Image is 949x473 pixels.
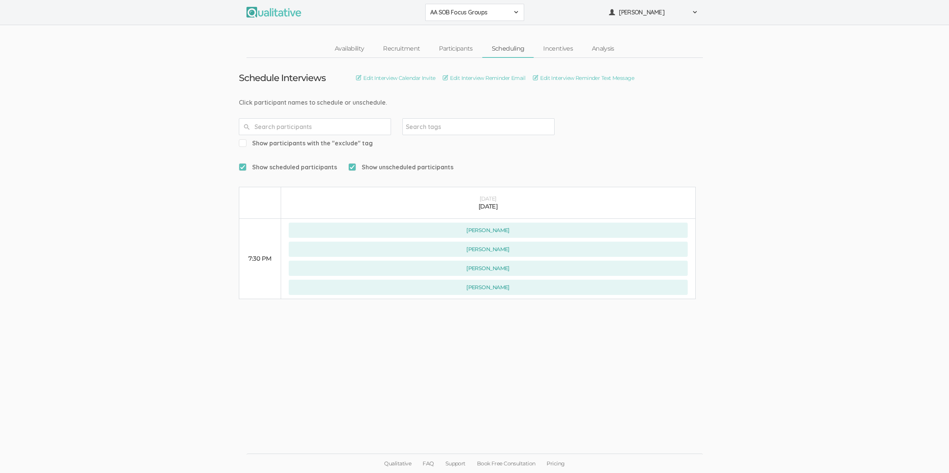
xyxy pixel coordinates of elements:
[289,202,688,211] div: [DATE]
[247,255,273,263] div: 7:30 PM
[429,41,482,57] a: Participants
[425,4,524,21] button: AA SOB Focus Groups
[541,454,570,473] a: Pricing
[582,41,624,57] a: Analysis
[534,41,582,57] a: Incentives
[604,4,703,21] button: [PERSON_NAME]
[533,74,634,82] a: Edit Interview Reminder Text Message
[430,8,509,17] span: AA SOB Focus Groups
[289,195,688,202] div: [DATE]
[239,98,711,107] div: Click participant names to schedule or unschedule.
[378,454,417,473] a: Qualitative
[619,8,687,17] span: [PERSON_NAME]
[443,74,525,82] a: Edit Interview Reminder Email
[911,436,949,473] iframe: Chat Widget
[482,41,534,57] a: Scheduling
[440,454,471,473] a: Support
[471,454,541,473] a: Book Free Consultation
[239,73,326,83] h3: Schedule Interviews
[417,454,439,473] a: FAQ
[289,223,688,238] button: [PERSON_NAME]
[356,74,435,82] a: Edit Interview Calendar Invite
[239,118,391,135] input: Search participants
[239,163,337,172] span: Show scheduled participants
[348,163,453,172] span: Show unscheduled participants
[289,261,688,276] button: [PERSON_NAME]
[289,280,688,295] button: [PERSON_NAME]
[406,122,453,132] input: Search tags
[246,7,301,18] img: Qualitative
[325,41,374,57] a: Availability
[374,41,429,57] a: Recruitment
[289,242,688,257] button: [PERSON_NAME]
[239,139,373,148] span: Show participants with the "exclude" tag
